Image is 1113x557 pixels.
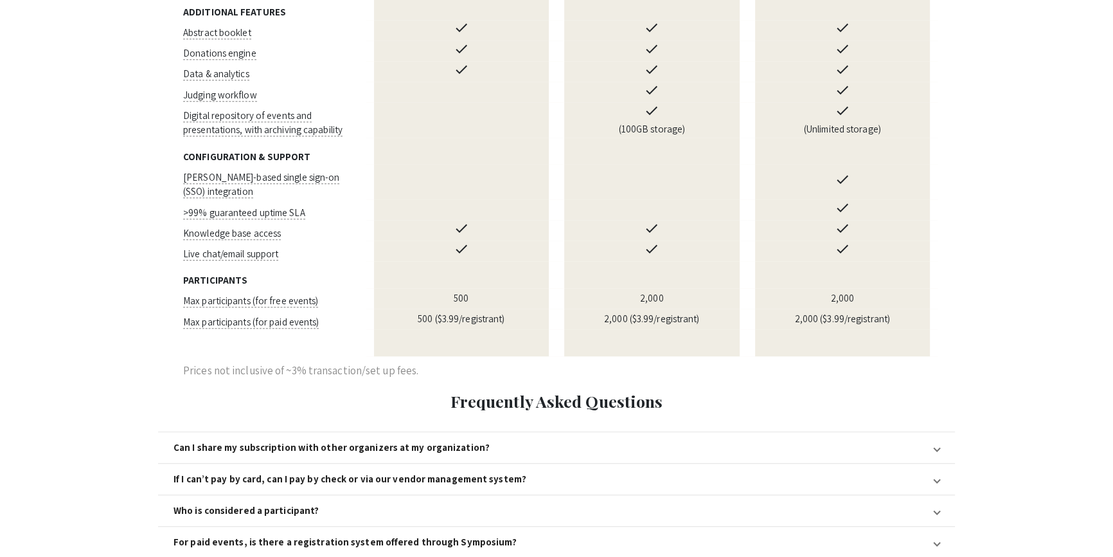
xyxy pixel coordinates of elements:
td: 2,000 ($3.99/registrant) [747,309,938,329]
span: done [835,41,850,57]
span: done [835,20,850,35]
td: 2,000 ($3.99/registrant) [556,309,747,329]
span: done [835,103,850,118]
span: Max participants (for free events) [183,295,318,307]
span: done [644,20,659,35]
mat-expansion-panel-header: If I can’t pay by card, can I pay by check or via our vendor management system? [158,464,955,495]
span: Knowledge base access [183,227,281,240]
span: done [454,62,469,77]
span: done [454,20,469,35]
td: 500 ($3.99/registrant) [366,309,557,329]
span: Data & analytics [183,68,249,80]
mat-expansion-panel-header: Who is considered a participant? [158,495,955,526]
span: done [644,221,659,236]
span: done [835,200,850,215]
span: [PERSON_NAME]-based single sign-on (SSO) integration [183,171,339,199]
span: >99% guaranteed uptime SLA [183,206,305,219]
span: done [644,62,659,77]
div: For paid events, is there a registration system offered through Symposium? [174,536,517,548]
span: done [454,241,469,257]
span: done [835,62,850,77]
td: 2,000 [556,288,747,309]
span: done [454,221,469,236]
iframe: Chat [10,499,55,547]
span: Digital repository of events and presentations, with archiving capability [183,109,343,137]
span: (100GB storage) [619,123,686,135]
td: 500 [366,288,557,309]
span: done [454,41,469,57]
h3: Frequently Asked Questions [168,392,945,411]
span: done [644,41,659,57]
div: Who is considered a participant? [174,505,319,516]
span: participants [183,274,247,286]
span: Donations engine [183,47,256,60]
span: Judging workflow [183,89,257,102]
span: Live chat/email support [183,248,278,260]
div: If I can’t pay by card, can I pay by check or via our vendor management system? [174,473,526,485]
span: done [835,221,850,236]
mat-expansion-panel-header: Can I share my subscription with other organizers at my organization? [158,432,955,463]
div: Can I share my subscription with other organizers at my organization? [174,442,490,453]
span: (Unlimited storage) [804,123,881,135]
span: done [835,241,850,257]
span: done [644,103,659,118]
span: done [644,82,659,98]
td: 2,000 [747,288,938,309]
span: done [835,82,850,98]
span: Additional Features [183,6,286,18]
span: Configuration & Support [183,151,310,163]
p: Prices not inclusive of ~3% transaction/set up fees. [183,363,418,379]
span: Abstract booklet [183,26,251,39]
span: Max participants (for paid events) [183,316,319,329]
span: done [644,241,659,257]
span: done [835,172,850,187]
